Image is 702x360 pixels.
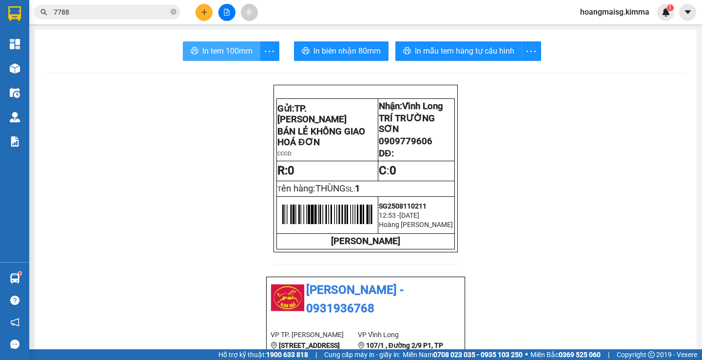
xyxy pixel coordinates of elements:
[288,164,294,177] span: 0
[358,341,443,360] b: 107/1 , Đường 2/9 P1, TP Vĩnh Long
[313,45,381,57] span: In biên nhận 80mm
[277,103,347,125] span: Gửi:
[379,101,443,112] span: Nhận:
[379,113,435,134] span: TRÍ TRƯỜNG SƠN
[277,151,292,157] span: CCCD:
[379,211,399,219] span: 12:53 -
[241,4,258,21] button: aim
[667,4,674,11] sup: 1
[10,318,19,327] span: notification
[415,45,514,57] span: In mẫu tem hàng tự cấu hình
[662,8,670,17] img: icon-new-feature
[379,202,427,210] span: SG2508110211
[10,136,20,147] img: solution-icon
[525,353,528,357] span: ⚪️
[608,349,609,360] span: |
[379,148,393,159] span: DĐ:
[8,6,21,21] img: logo-vxr
[572,6,657,18] span: hoangmaisg.kimma
[277,164,294,177] strong: R:
[10,273,20,284] img: warehouse-icon
[559,351,601,359] strong: 0369 525 060
[403,349,523,360] span: Miền Nam
[260,41,279,61] button: more
[10,112,20,122] img: warehouse-icon
[67,53,130,63] li: VP Vĩnh Long
[195,4,213,21] button: plus
[223,9,230,16] span: file-add
[379,164,396,177] span: :
[218,349,308,360] span: Hỗ trợ kỹ thuật:
[281,183,346,194] span: ên hàng:
[379,164,387,177] strong: C
[302,47,310,56] span: printer
[202,45,253,57] span: In tem 100mm
[260,45,279,57] span: more
[379,221,453,228] span: Hoàng [PERSON_NAME]
[271,342,277,349] span: environment
[315,349,317,360] span: |
[10,63,20,74] img: warehouse-icon
[346,185,355,193] span: SL:
[67,65,119,94] b: 107/1 , Đường 2/9 P1, TP Vĩnh Long
[668,4,672,11] span: 1
[201,9,208,16] span: plus
[379,136,432,147] span: 0909779606
[399,211,419,219] span: [DATE]
[530,349,601,360] span: Miền Bắc
[277,103,347,125] span: TP. [PERSON_NAME]
[5,5,141,41] li: [PERSON_NAME] - 0931936768
[10,88,20,98] img: warehouse-icon
[315,183,346,194] span: THÙNG
[183,41,260,61] button: printerIn tem 100mm
[10,296,19,305] span: question-circle
[171,8,176,17] span: close-circle
[294,41,389,61] button: printerIn biên nhận 80mm
[433,351,523,359] strong: 0708 023 035 - 0935 103 250
[403,47,411,56] span: printer
[277,126,365,148] span: BÁN LẺ KHÔNG GIAO HOÁ ĐƠN
[40,9,47,16] span: search
[331,236,400,246] strong: [PERSON_NAME]
[402,101,443,112] span: Vĩnh Long
[246,9,253,16] span: aim
[19,272,21,275] sup: 1
[54,7,169,18] input: Tìm tên, số ĐT hoặc mã đơn
[277,185,346,193] span: T
[5,5,39,39] img: logo.jpg
[218,4,235,21] button: file-add
[171,9,176,15] span: close-circle
[358,342,365,349] span: environment
[679,4,696,21] button: caret-down
[271,281,461,318] li: [PERSON_NAME] - 0931936768
[395,41,522,61] button: printerIn mẫu tem hàng tự cấu hình
[5,53,67,74] li: VP TP. [PERSON_NAME]
[522,41,541,61] button: more
[648,351,655,358] span: copyright
[10,340,19,349] span: message
[683,8,692,17] span: caret-down
[271,281,305,315] img: logo.jpg
[271,341,340,360] b: [STREET_ADDRESS][PERSON_NAME]
[355,183,360,194] span: 1
[191,47,198,56] span: printer
[67,65,74,72] span: environment
[324,349,400,360] span: Cung cấp máy in - giấy in:
[522,45,541,57] span: more
[358,329,445,340] li: VP Vĩnh Long
[10,39,20,49] img: dashboard-icon
[266,351,308,359] strong: 1900 633 818
[390,164,396,177] span: 0
[271,329,358,340] li: VP TP. [PERSON_NAME]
